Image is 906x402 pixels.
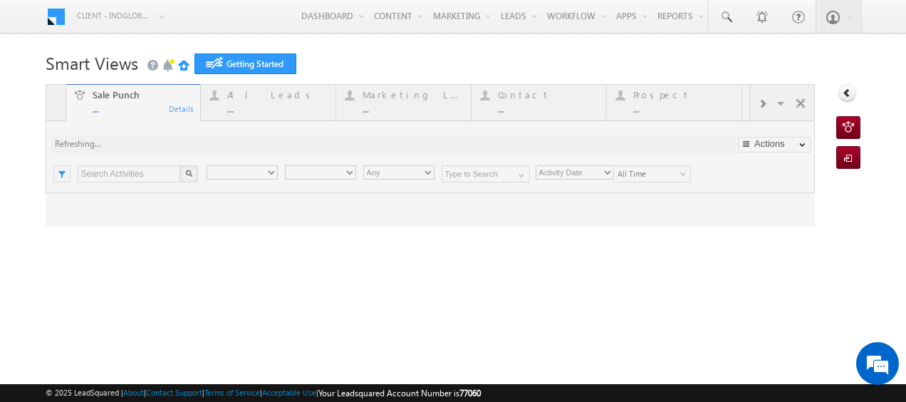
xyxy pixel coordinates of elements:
a: Acceptable Use [262,388,316,397]
span: Client - indglobal1 (77060) [77,9,152,23]
a: Terms of Service [204,388,260,397]
span: © 2025 LeadSquared | | | | | [46,386,481,400]
span: 77060 [459,388,481,398]
a: Getting Started [194,53,296,74]
span: Smart Views [46,51,138,74]
span: Your Leadsquared Account Number is [318,388,481,398]
a: Contact Support [146,388,202,397]
a: About [123,388,144,397]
